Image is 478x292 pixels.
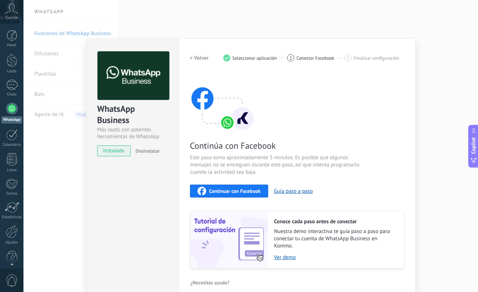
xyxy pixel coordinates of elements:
div: WhatsApp Business [97,103,168,126]
button: ¿Necesitas ayuda? [190,277,230,288]
div: Calendario [1,143,22,147]
div: Más leads con potentes herramientas de WhatsApp [97,126,168,140]
h2: < Volver [190,55,209,62]
span: Continuar con Facebook [209,189,261,194]
div: Leads [1,69,22,74]
a: Ver demo [274,254,397,261]
div: Ajustes [1,240,22,245]
span: Conectar Facebook [296,55,334,61]
button: < Volver [190,51,209,64]
button: Desinstalar [132,145,160,156]
div: WhatsApp [1,117,22,123]
span: Desinstalar [135,148,160,154]
div: Chats [1,92,22,97]
div: Correo [1,191,22,196]
span: Seleccionar aplicación [233,55,277,61]
span: Este paso toma aproximadamente 5 minutos. Es posible que algunos mensajes no se entreguen durante... [190,154,362,176]
div: Panel [1,43,22,48]
h2: Conoce cada paso antes de conectar [274,218,397,225]
span: instalado [97,145,130,156]
div: Listas [1,168,22,173]
img: logo_main.png [97,51,169,100]
div: Estadísticas [1,215,22,220]
span: Cuenta [6,16,18,20]
span: ¿Necesitas ayuda? [190,280,230,285]
span: Continúa con Facebook [190,140,362,151]
button: Continuar con Facebook [190,185,268,198]
span: 3 [347,55,349,61]
img: connect with facebook [190,73,255,131]
button: Guía paso a paso [274,188,313,195]
span: Copilot [470,137,477,154]
span: 2 [290,55,292,61]
span: Finalizar configuración [354,55,399,61]
span: Nuestra demo interactiva te guía paso a paso para conectar tu cuenta de WhatsApp Business en Kommo. [274,228,397,250]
